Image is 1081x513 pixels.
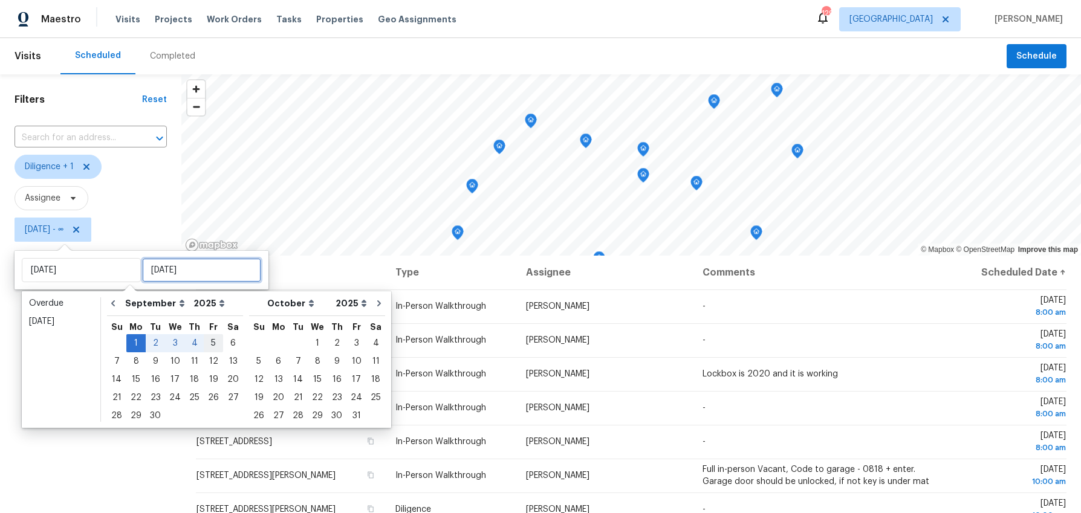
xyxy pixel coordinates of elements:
[126,389,146,406] div: 22
[771,83,783,102] div: Map marker
[1018,245,1078,254] a: Improve this map
[169,323,182,331] abbr: Wednesday
[466,179,478,198] div: Map marker
[346,352,366,370] div: Fri Oct 10 2025
[366,389,385,406] div: 25
[111,323,123,331] abbr: Sunday
[327,352,346,370] div: Thu Oct 09 2025
[25,224,63,236] span: [DATE] - ∞
[204,353,223,370] div: 12
[165,371,185,388] div: 17
[146,370,165,389] div: Tue Sep 16 2025
[249,352,268,370] div: Sun Oct 05 2025
[352,323,361,331] abbr: Friday
[142,94,167,106] div: Reset
[107,352,126,370] div: Sun Sep 07 2025
[346,389,366,407] div: Fri Oct 24 2025
[327,335,346,352] div: 2
[366,370,385,389] div: Sat Oct 18 2025
[288,371,308,388] div: 14
[964,431,1066,454] span: [DATE]
[395,471,486,480] span: In-Person Walkthrough
[1007,44,1066,69] button: Schedule
[954,256,1066,289] th: Scheduled Date ↑
[365,469,376,480] button: Copy Address
[395,437,486,446] span: In-Person Walkthrough
[288,407,308,424] div: 28
[964,465,1066,488] span: [DATE]
[223,370,243,389] div: Sat Sep 20 2025
[395,336,486,344] span: In-Person Walkthrough
[223,389,243,406] div: 27
[142,258,261,282] input: Tue, Sep 01
[516,256,693,289] th: Assignee
[526,336,589,344] span: [PERSON_NAME]
[327,334,346,352] div: Thu Oct 02 2025
[346,371,366,388] div: 17
[204,389,223,406] div: 26
[190,294,228,312] select: Year
[964,296,1066,318] span: [DATE]
[308,389,327,407] div: Wed Oct 22 2025
[637,168,649,187] div: Map marker
[15,43,41,69] span: Visits
[331,323,343,331] abbr: Thursday
[126,371,146,388] div: 15
[526,404,589,412] span: [PERSON_NAME]
[316,13,363,25] span: Properties
[126,353,146,370] div: 8
[126,334,146,352] div: Mon Sep 01 2025
[693,256,954,289] th: Comments
[146,389,165,406] div: 23
[126,389,146,407] div: Mon Sep 22 2025
[196,471,336,480] span: [STREET_ADDRESS][PERSON_NAME]
[593,251,605,270] div: Map marker
[268,407,288,424] div: 27
[268,371,288,388] div: 13
[146,335,165,352] div: 2
[223,335,243,352] div: 6
[964,408,1066,420] div: 8:00 am
[15,129,133,147] input: Search for an address...
[386,256,516,289] th: Type
[703,465,929,486] span: Full in-person Vacant, Code to garage - 0818 + enter. Garage door should be unlocked, if not key ...
[268,370,288,389] div: Mon Oct 13 2025
[366,352,385,370] div: Sat Oct 11 2025
[196,437,272,446] span: [STREET_ADDRESS]
[185,352,204,370] div: Thu Sep 11 2025
[204,389,223,407] div: Fri Sep 26 2025
[703,437,706,446] span: -
[308,352,327,370] div: Wed Oct 08 2025
[395,302,486,311] span: In-Person Walkthrough
[1016,49,1057,64] span: Schedule
[249,389,268,407] div: Sun Oct 19 2025
[964,364,1066,386] span: [DATE]
[750,225,762,244] div: Map marker
[264,294,333,312] select: Month
[107,407,126,424] div: 28
[956,245,1014,254] a: OpenStreetMap
[272,323,285,331] abbr: Monday
[288,352,308,370] div: Tue Oct 07 2025
[204,334,223,352] div: Fri Sep 05 2025
[288,407,308,425] div: Tue Oct 28 2025
[327,370,346,389] div: Thu Oct 16 2025
[268,389,288,406] div: 20
[146,407,165,424] div: 30
[703,404,706,412] span: -
[249,389,268,406] div: 19
[308,334,327,352] div: Wed Oct 01 2025
[703,302,706,311] span: -
[288,370,308,389] div: Tue Oct 14 2025
[187,80,205,98] button: Zoom in
[126,352,146,370] div: Mon Sep 08 2025
[346,334,366,352] div: Fri Oct 03 2025
[29,315,93,327] div: [DATE]
[703,370,838,378] span: Lockbox is 2020 and it is working
[146,352,165,370] div: Tue Sep 09 2025
[822,7,830,19] div: 129
[185,371,204,388] div: 18
[308,353,327,370] div: 8
[990,13,1063,25] span: [PERSON_NAME]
